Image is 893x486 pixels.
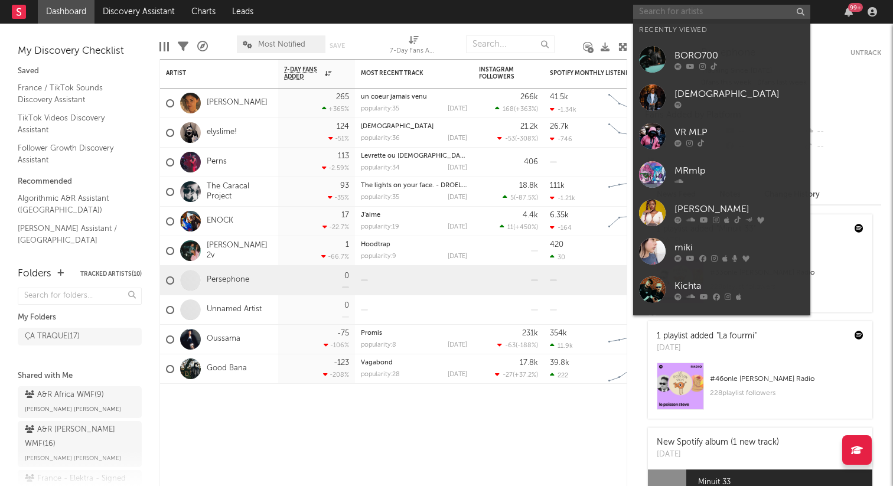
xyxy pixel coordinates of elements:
div: popularity: 9 [361,253,396,260]
svg: Chart title [603,236,656,266]
div: A&R Pipeline [197,30,208,64]
div: Vagabond [361,360,467,366]
div: [DATE] [448,106,467,112]
div: 111k [550,182,565,190]
a: Perns [207,157,227,167]
div: Edit Columns [159,30,169,64]
div: Recommended [18,175,142,189]
div: VR MLP [674,125,804,139]
div: popularity: 35 [361,194,399,201]
span: -188 % [517,343,536,349]
div: ( ) [500,223,538,231]
span: [PERSON_NAME] [PERSON_NAME] [25,451,121,465]
a: J'aime [361,212,380,218]
div: [DATE] [448,194,467,201]
div: popularity: 8 [361,342,396,348]
button: Save [330,43,345,49]
span: 5 [510,195,514,201]
div: Artist [166,70,255,77]
div: 406 [524,158,538,166]
div: [DATE] [657,343,757,354]
div: 420 [550,241,563,249]
span: -53 [505,136,515,142]
div: 30 [550,253,565,261]
span: Most Notified [258,41,305,48]
a: Vagabond [361,360,393,366]
a: Algorithmic A&R Assistant ([GEOGRAPHIC_DATA]) [18,192,130,216]
div: popularity: 28 [361,371,400,378]
div: Kichta [674,279,804,293]
div: +365 % [322,105,349,113]
div: 6.35k [550,211,569,219]
div: [DEMOGRAPHIC_DATA] [674,87,804,101]
div: miki [674,240,804,255]
a: Persephone [207,275,249,285]
a: #46onle [PERSON_NAME] Radio228playlist followers [648,363,872,419]
div: New Spotify album (1 new track) [657,436,779,449]
div: 265 [336,93,349,101]
a: Hoodtrap [361,242,390,248]
div: 17.8k [520,359,538,367]
div: [DATE] [448,135,467,142]
div: -- [803,139,881,155]
a: [PERSON_NAME] 2v [207,241,272,261]
div: un coeur jamais venu [361,94,467,100]
div: 354k [550,330,567,337]
div: BORO700 [674,48,804,63]
div: 228 playlist followers [710,386,863,400]
a: "La fourmi" [716,332,757,340]
span: 168 [503,106,514,113]
a: The Caracal Project [207,182,272,202]
input: Search for folders... [18,288,142,305]
a: A&R Africa WMF(9)[PERSON_NAME] [PERSON_NAME] [18,386,142,418]
div: Instagram Followers [479,66,520,80]
svg: Chart title [603,118,656,148]
div: popularity: 35 [361,106,399,112]
div: 93 [340,182,349,190]
a: ENOCK [207,216,233,226]
div: [DATE] [448,224,467,230]
a: TikTok Videos Discovery Assistant [18,112,130,136]
span: 7-Day Fans Added [284,66,322,80]
svg: Chart title [603,207,656,236]
div: -1.21k [550,194,575,202]
div: 99 + [848,3,863,12]
div: Hoodtrap [361,242,467,248]
span: -27 [503,372,513,379]
a: miki [633,232,810,270]
span: -308 % [517,136,536,142]
div: Saved [18,64,142,79]
div: -75 [337,330,349,337]
div: [DATE] [657,449,779,461]
div: -746 [550,135,572,143]
span: [PERSON_NAME] [PERSON_NAME] [25,402,121,416]
div: 1 playlist added [657,330,757,343]
a: [PERSON_NAME] [633,309,810,347]
div: [DATE] [448,253,467,260]
div: [PERSON_NAME] [674,202,804,216]
span: +363 % [516,106,536,113]
span: -87.5 % [516,195,536,201]
span: +37.2 % [514,372,536,379]
div: Filters [178,30,188,64]
div: MRmlp [674,164,804,178]
a: Good Bana [207,364,247,374]
a: [PERSON_NAME] [633,194,810,232]
div: My Folders [18,311,142,325]
div: 41.5k [550,93,568,101]
div: Promis [361,330,467,337]
div: Spotify Monthly Listeners [550,70,638,77]
a: Promis [361,330,382,337]
a: The lights on your face. - DROELOE Remix [361,182,491,189]
div: A&R Africa WMF ( 9 ) [25,388,104,402]
div: J'aime [361,212,467,218]
div: fulani [361,123,467,130]
div: 11.9k [550,342,573,350]
a: Follower Growth Discovery Assistant [18,142,130,166]
div: 21.2k [520,123,538,131]
span: 11 [507,224,513,231]
div: A&R [PERSON_NAME] WMF ( 16 ) [25,423,132,451]
a: [PERSON_NAME] [207,98,268,108]
div: 124 [337,123,349,131]
div: 26.7k [550,123,569,131]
